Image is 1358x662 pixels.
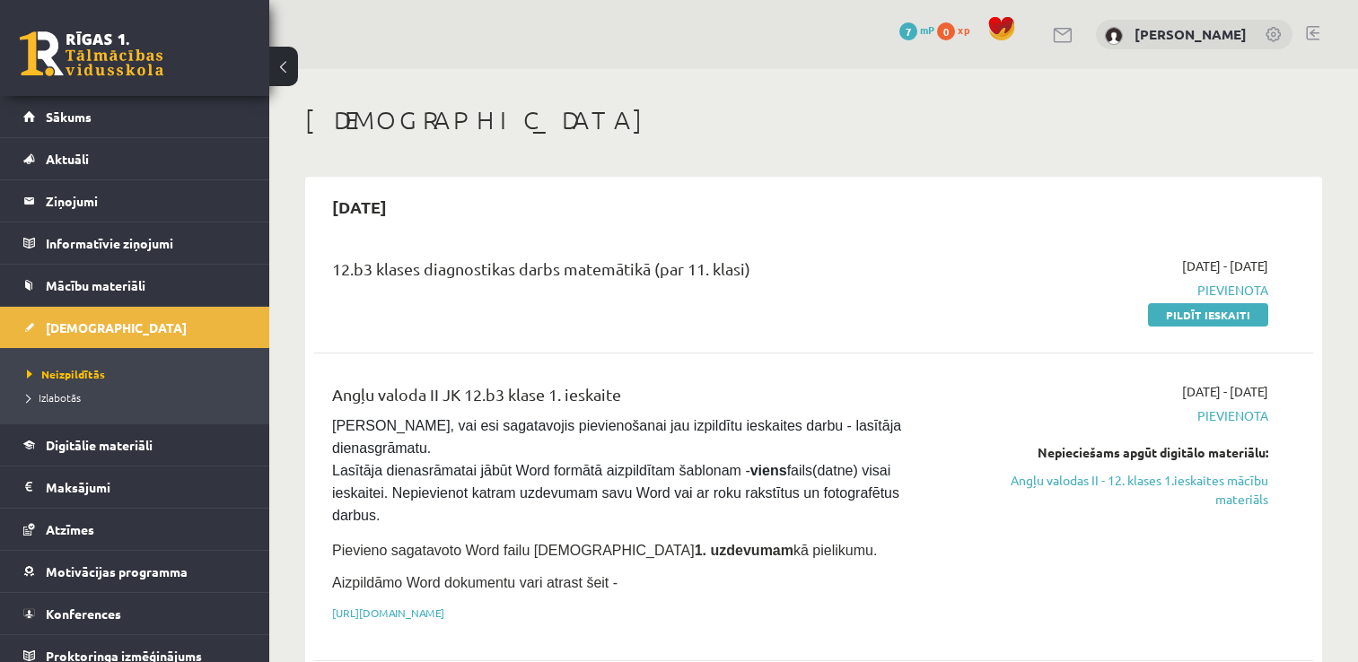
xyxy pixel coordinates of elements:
a: 7 mP [899,22,934,37]
a: Sākums [23,96,247,137]
span: Atzīmes [46,521,94,537]
span: Sākums [46,109,92,125]
div: Nepieciešams apgūt digitālo materiālu: [974,443,1268,462]
legend: Ziņojumi [46,180,247,222]
span: xp [958,22,969,37]
span: Neizpildītās [27,367,105,381]
span: Mācību materiāli [46,277,145,293]
a: [URL][DOMAIN_NAME] [332,605,444,620]
a: Konferences [23,593,247,634]
a: Izlabotās [27,389,251,405]
strong: 1. uzdevumam [695,543,793,558]
span: 0 [937,22,955,40]
a: Ziņojumi [23,180,247,222]
span: Pievienota [974,406,1268,425]
span: Konferences [46,605,121,622]
div: 12.b3 klases diagnostikas darbs matemātikā (par 11. klasi) [332,257,947,290]
span: [DEMOGRAPHIC_DATA] [46,319,187,335]
span: Aktuāli [46,151,89,167]
span: Aizpildāmo Word dokumentu vari atrast šeit - [332,575,618,590]
a: Informatīvie ziņojumi [23,222,247,264]
a: Pildīt ieskaiti [1148,303,1268,327]
span: Digitālie materiāli [46,437,153,453]
a: Aktuāli [23,138,247,179]
a: [PERSON_NAME] [1135,25,1247,43]
span: Pievienota [974,281,1268,300]
span: [DATE] - [DATE] [1182,382,1268,401]
span: 7 [899,22,917,40]
a: Angļu valodas II - 12. klases 1.ieskaites mācību materiāls [974,471,1268,509]
a: Neizpildītās [27,366,251,382]
a: Motivācijas programma [23,551,247,592]
div: Angļu valoda II JK 12.b3 klase 1. ieskaite [332,382,947,415]
a: Maksājumi [23,466,247,508]
span: [DATE] - [DATE] [1182,257,1268,275]
a: Atzīmes [23,509,247,550]
span: Motivācijas programma [46,563,188,579]
span: [PERSON_NAME], vai esi sagatavojis pievienošanai jau izpildītu ieskaites darbu - lasītāja dienasg... [332,418,906,523]
strong: viens [750,463,787,478]
span: mP [920,22,934,37]
legend: Informatīvie ziņojumi [46,222,247,264]
img: Artis Semjonovs [1105,27,1123,45]
legend: Maksājumi [46,466,247,508]
h2: [DATE] [314,186,405,228]
a: [DEMOGRAPHIC_DATA] [23,307,247,348]
h1: [DEMOGRAPHIC_DATA] [305,105,1322,135]
span: Pievieno sagatavoto Word failu [DEMOGRAPHIC_DATA] kā pielikumu. [332,543,877,558]
a: 0 xp [937,22,978,37]
a: Rīgas 1. Tālmācības vidusskola [20,31,163,76]
span: Izlabotās [27,390,81,405]
a: Mācību materiāli [23,265,247,306]
a: Digitālie materiāli [23,424,247,466]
